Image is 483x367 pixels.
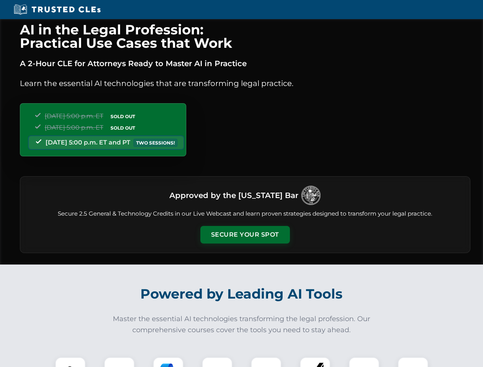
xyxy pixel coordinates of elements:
span: SOLD OUT [108,112,138,120]
h2: Powered by Leading AI Tools [30,281,454,307]
p: Learn the essential AI technologies that are transforming legal practice. [20,77,470,89]
img: Logo [301,186,320,205]
p: A 2-Hour CLE for Attorneys Ready to Master AI in Practice [20,57,470,70]
span: [DATE] 5:00 p.m. ET [45,124,103,131]
button: Secure Your Spot [200,226,290,244]
span: SOLD OUT [108,124,138,132]
h3: Approved by the [US_STATE] Bar [169,188,298,202]
p: Secure 2.5 General & Technology Credits in our Live Webcast and learn proven strategies designed ... [29,209,461,218]
span: [DATE] 5:00 p.m. ET [45,112,103,120]
img: Trusted CLEs [11,4,103,15]
p: Master the essential AI technologies transforming the legal profession. Our comprehensive courses... [108,313,376,336]
h1: AI in the Legal Profession: Practical Use Cases that Work [20,23,470,50]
